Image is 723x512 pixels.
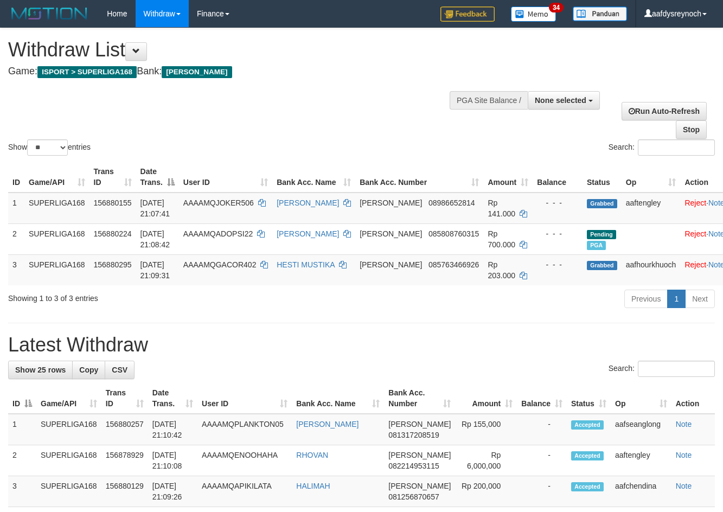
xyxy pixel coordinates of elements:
[671,383,715,414] th: Action
[428,260,479,269] span: Copy 085763466926 to clipboard
[140,260,170,280] span: [DATE] 21:09:31
[571,482,604,491] span: Accepted
[8,445,36,476] td: 2
[36,476,101,507] td: SUPERLIGA168
[676,420,692,428] a: Note
[573,7,627,21] img: panduan.png
[455,383,517,414] th: Amount: activate to sort column ascending
[488,199,515,218] span: Rp 141.000
[638,361,715,377] input: Search:
[101,414,148,445] td: 156880257
[622,193,681,224] td: aaftengley
[571,451,604,460] span: Accepted
[388,482,451,490] span: [PERSON_NAME]
[355,162,483,193] th: Bank Acc. Number: activate to sort column ascending
[277,199,339,207] a: [PERSON_NAME]
[511,7,556,22] img: Button%20Memo.svg
[611,445,671,476] td: aaftengley
[36,414,101,445] td: SUPERLIGA168
[360,229,422,238] span: [PERSON_NAME]
[162,66,232,78] span: [PERSON_NAME]
[684,229,706,238] a: Reject
[611,383,671,414] th: Op: activate to sort column ascending
[197,476,292,507] td: AAAAMQAPIKILATA
[684,199,706,207] a: Reject
[24,254,89,285] td: SUPERLIGA168
[94,229,132,238] span: 156880224
[587,241,606,250] span: Marked by aafandaneth
[197,414,292,445] td: AAAAMQPLANKTON05
[197,445,292,476] td: AAAAMQENOOHAHA
[36,383,101,414] th: Game/API: activate to sort column ascending
[8,39,471,61] h1: Withdraw List
[8,414,36,445] td: 1
[622,254,681,285] td: aafhourkhuoch
[587,199,617,208] span: Grabbed
[296,482,330,490] a: HALIMAH
[571,420,604,430] span: Accepted
[89,162,136,193] th: Trans ID: activate to sort column ascending
[611,414,671,445] td: aafseanglong
[8,254,24,285] td: 3
[36,445,101,476] td: SUPERLIGA168
[388,420,451,428] span: [PERSON_NAME]
[622,102,707,120] a: Run Auto-Refresh
[8,383,36,414] th: ID: activate to sort column descending
[533,162,583,193] th: Balance
[388,462,439,470] span: Copy 082214953115 to clipboard
[488,229,515,249] span: Rp 700.000
[667,290,686,308] a: 1
[685,290,715,308] a: Next
[517,445,567,476] td: -
[140,229,170,249] span: [DATE] 21:08:42
[622,162,681,193] th: Op: activate to sort column ascending
[24,223,89,254] td: SUPERLIGA168
[272,162,355,193] th: Bank Acc. Name: activate to sort column ascending
[79,366,98,374] span: Copy
[72,361,105,379] a: Copy
[148,383,197,414] th: Date Trans.: activate to sort column ascending
[428,229,479,238] span: Copy 085808760315 to clipboard
[611,476,671,507] td: aafchendina
[549,3,564,12] span: 34
[528,91,600,110] button: None selected
[587,261,617,270] span: Grabbed
[384,383,455,414] th: Bank Acc. Number: activate to sort column ascending
[455,476,517,507] td: Rp 200,000
[8,289,293,304] div: Showing 1 to 3 of 3 entries
[24,193,89,224] td: SUPERLIGA168
[609,361,715,377] label: Search:
[15,366,66,374] span: Show 25 rows
[360,260,422,269] span: [PERSON_NAME]
[537,228,578,239] div: - - -
[638,139,715,156] input: Search:
[567,383,611,414] th: Status: activate to sort column ascending
[676,120,707,139] a: Stop
[455,445,517,476] td: Rp 6,000,000
[183,199,254,207] span: AAAAMQJOKER506
[148,414,197,445] td: [DATE] 21:10:42
[428,199,475,207] span: Copy 08986652814 to clipboard
[684,260,706,269] a: Reject
[537,259,578,270] div: - - -
[296,451,328,459] a: RHOVAN
[183,229,253,238] span: AAAAMQADOPSI22
[101,445,148,476] td: 156878929
[488,260,515,280] span: Rp 203.000
[8,162,24,193] th: ID
[140,199,170,218] span: [DATE] 21:07:41
[583,162,622,193] th: Status
[8,223,24,254] td: 2
[676,482,692,490] a: Note
[101,476,148,507] td: 156880129
[8,66,471,77] h4: Game: Bank:
[388,492,439,501] span: Copy 081256870657 to clipboard
[535,96,586,105] span: None selected
[8,476,36,507] td: 3
[292,383,384,414] th: Bank Acc. Name: activate to sort column ascending
[94,260,132,269] span: 156880295
[179,162,272,193] th: User ID: activate to sort column ascending
[624,290,668,308] a: Previous
[517,383,567,414] th: Balance: activate to sort column ascending
[8,334,715,356] h1: Latest Withdraw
